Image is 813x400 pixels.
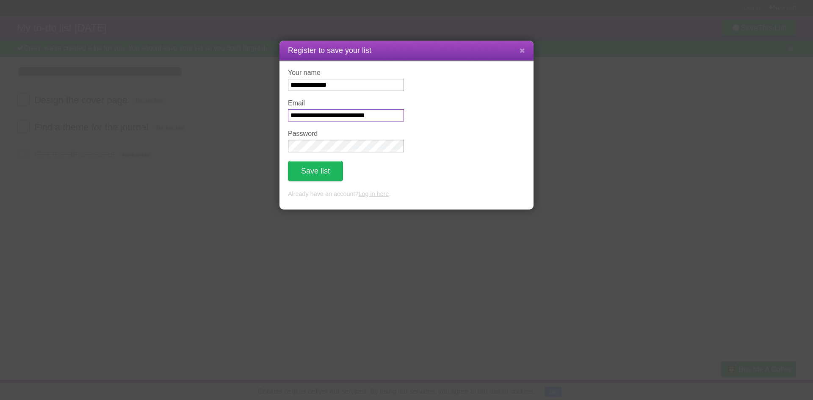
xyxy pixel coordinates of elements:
label: Email [288,99,404,107]
button: Save list [288,161,343,181]
h1: Register to save your list [288,45,525,56]
label: Your name [288,69,404,77]
label: Password [288,130,404,138]
p: Already have an account? . [288,190,525,199]
a: Log in here [358,190,389,197]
